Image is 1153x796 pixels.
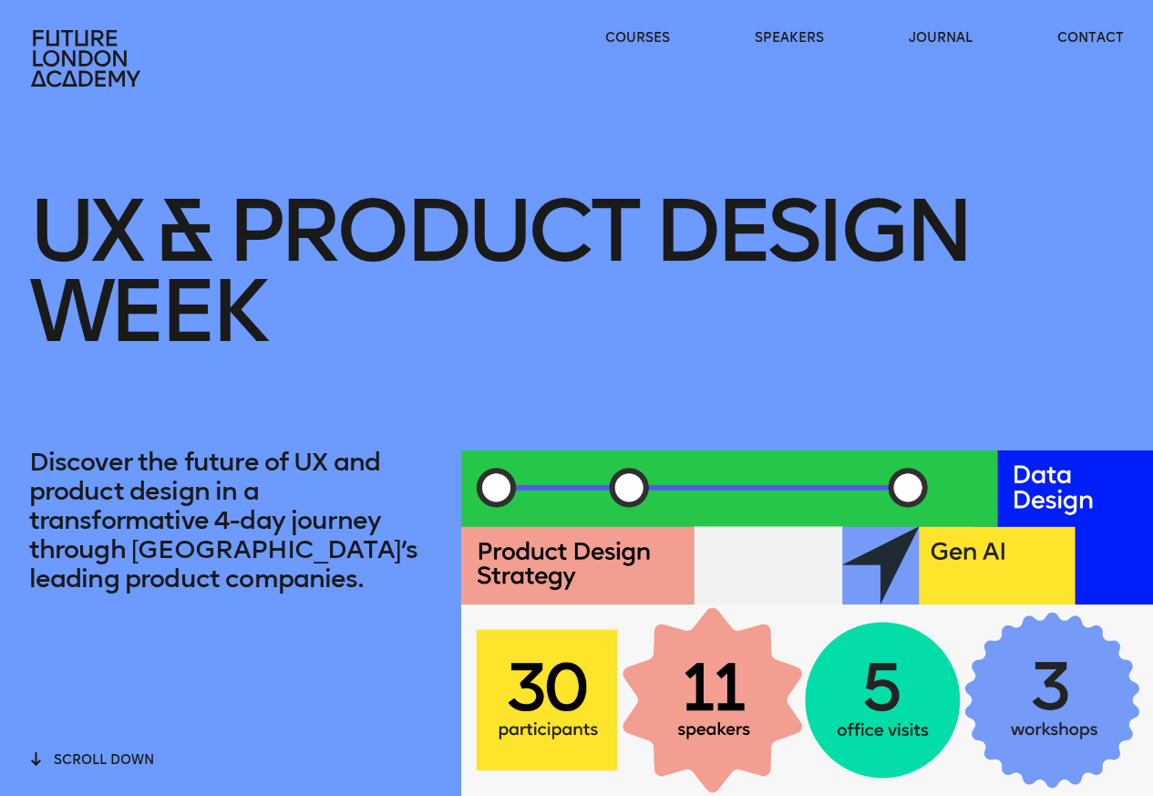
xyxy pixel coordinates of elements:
[54,752,154,768] span: scroll down
[909,29,973,47] a: journal
[29,132,1125,409] h1: UX & Product Design Week
[29,448,433,594] p: Discover the future of UX and product design in a transformative 4-day journey through [GEOGRAPHI...
[1057,29,1124,47] a: contact
[605,29,670,47] a: courses
[29,749,154,770] button: scroll down
[755,29,824,47] a: speakers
